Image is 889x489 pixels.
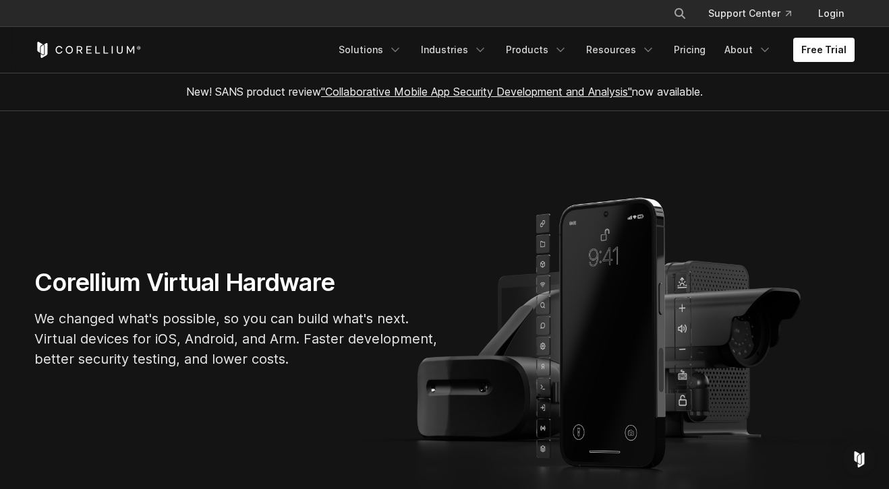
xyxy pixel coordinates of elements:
[34,42,142,58] a: Corellium Home
[321,85,632,98] a: "Collaborative Mobile App Security Development and Analysis"
[668,1,692,26] button: Search
[843,443,876,476] div: Open Intercom Messenger
[657,1,855,26] div: Navigation Menu
[331,38,855,62] div: Navigation Menu
[697,1,802,26] a: Support Center
[793,38,855,62] a: Free Trial
[716,38,780,62] a: About
[413,38,495,62] a: Industries
[186,85,703,98] span: New! SANS product review now available.
[807,1,855,26] a: Login
[666,38,714,62] a: Pricing
[578,38,663,62] a: Resources
[34,267,439,298] h1: Corellium Virtual Hardware
[331,38,410,62] a: Solutions
[498,38,575,62] a: Products
[34,308,439,369] p: We changed what's possible, so you can build what's next. Virtual devices for iOS, Android, and A...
